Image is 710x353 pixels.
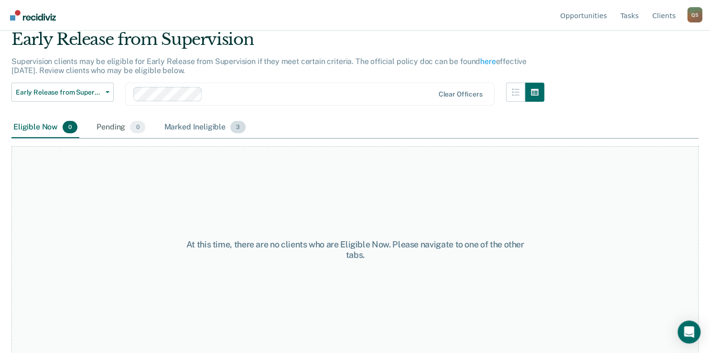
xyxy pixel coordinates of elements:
[11,57,527,75] p: Supervision clients may be eligible for Early Release from Supervision if they meet certain crite...
[687,7,702,22] div: Q S
[10,10,56,21] img: Recidiviz
[11,30,544,57] div: Early Release from Supervision
[230,121,246,133] span: 3
[11,117,79,138] div: Eligible Now0
[63,121,77,133] span: 0
[95,117,147,138] div: Pending0
[480,57,495,66] a: here
[687,7,702,22] button: Profile dropdown button
[183,239,527,260] div: At this time, there are no clients who are Eligible Now. Please navigate to one of the other tabs.
[438,90,482,98] div: Clear officers
[130,121,145,133] span: 0
[11,83,114,102] button: Early Release from Supervision
[16,88,102,96] span: Early Release from Supervision
[162,117,248,138] div: Marked Ineligible3
[678,321,700,343] div: Open Intercom Messenger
